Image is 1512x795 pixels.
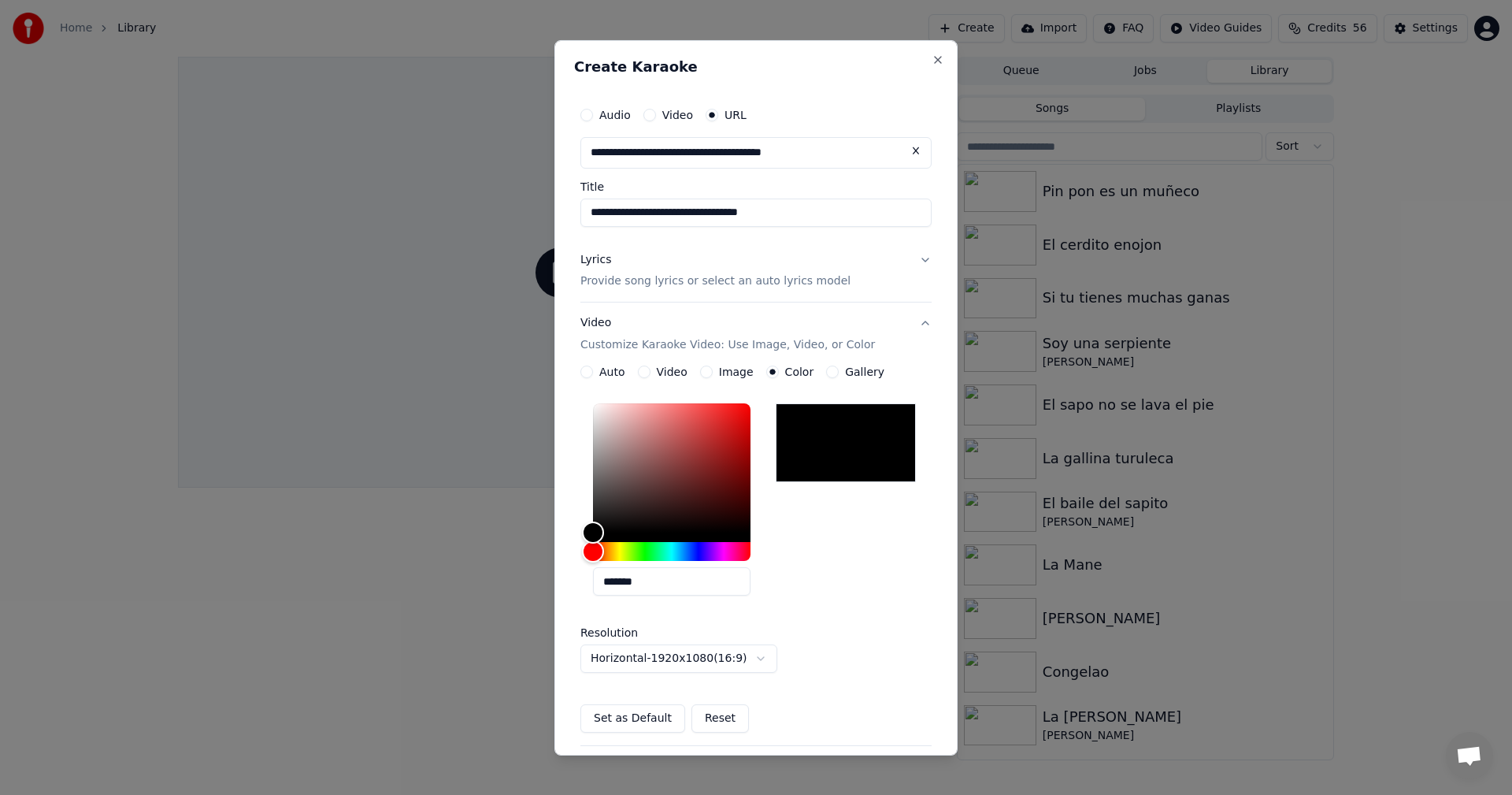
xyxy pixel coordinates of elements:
p: Provide song lyrics or select an auto lyrics model [580,273,850,289]
h2: Create Karaoke [574,59,938,73]
div: Color [593,403,750,533]
label: Video [657,366,687,377]
label: Auto [599,366,625,377]
button: Advanced [580,746,932,787]
button: Reset [691,704,749,733]
label: Video [662,109,693,120]
div: VideoCustomize Karaoke Video: Use Image, Video, or Color [580,366,932,745]
div: Video [580,315,875,353]
div: Lyrics [580,251,611,267]
div: Hue [593,542,750,561]
label: Color [785,366,814,377]
button: LyricsProvide song lyrics or select an auto lyrics model [580,239,932,302]
p: Customize Karaoke Video: Use Image, Video, or Color [580,337,875,353]
label: Title [580,180,932,191]
button: VideoCustomize Karaoke Video: Use Image, Video, or Color [580,303,932,366]
label: Audio [599,109,631,120]
label: Image [719,366,754,377]
button: Set as Default [580,704,685,733]
label: Resolution [580,627,738,638]
label: Gallery [845,366,884,377]
label: URL [724,109,747,120]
